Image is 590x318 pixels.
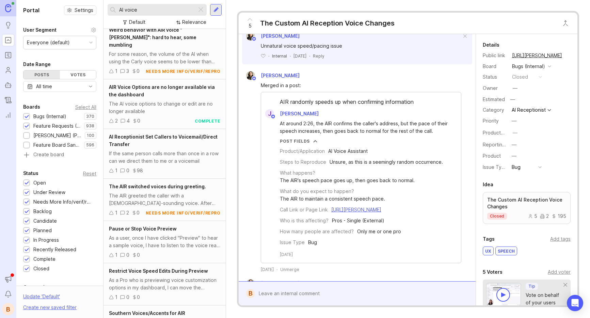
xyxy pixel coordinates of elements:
[85,84,96,89] svg: toggle icon
[496,247,517,255] div: speech
[280,267,299,272] div: Unmerge
[33,179,46,187] div: Open
[109,234,220,249] div: As a user, once I have clicked "Preview" to hear a sample voice, I have to listen to the voice re...
[309,53,310,59] div: ·
[483,142,519,147] label: Reporting Team
[33,198,93,206] div: Needs More Info/verif/repro
[64,5,96,15] a: Settings
[290,53,291,59] div: ·
[357,228,401,235] div: Only me or one pro
[137,67,140,75] div: 0
[330,158,443,166] div: Unsure, as this is a seemingly random occurrence.
[109,276,220,291] div: As a Pro who is previewing voice customization options in my dashboard, I can move the "Speaking ...
[103,179,226,221] a: The AIR switched voices during greeting.The AIR greeted the caller with a [DEMOGRAPHIC_DATA]-soun...
[276,267,277,272] div: ·
[483,180,493,189] div: Idea
[550,235,571,243] div: Add tags
[261,281,300,286] span: [PERSON_NAME]
[60,70,96,79] div: Votes
[242,71,305,80] a: Ysabelle Eugenio[PERSON_NAME]
[126,167,129,174] div: 0
[146,210,221,216] div: needs more info/verif/repro
[86,123,94,129] p: 938
[75,7,93,14] span: Settings
[252,76,257,81] img: member badge
[332,217,384,224] div: Pros - Single (External)
[280,217,329,224] div: Who is this affecting?
[280,206,328,213] div: Call Link or Page Link
[328,147,368,155] div: AI Voice Assistant
[280,239,305,246] div: Issue Type
[280,158,326,166] div: Steps to Reproduce
[33,217,57,225] div: Candidate
[2,64,14,76] a: Users
[103,129,226,179] a: AI Receptionist Set Callers to Voicemail/Direct TransferIf the same person calls more than once i...
[280,138,310,144] div: Post Fields
[2,49,14,61] a: Roadmaps
[540,214,549,219] div: 2
[280,252,293,257] time: [DATE]
[182,18,206,26] div: Relevance
[137,167,143,174] div: 98
[280,138,317,144] button: Post Fields
[109,100,220,115] div: The AI voice options to change or edit are no longer available
[268,53,269,59] div: ·
[33,208,52,215] div: Backlog
[512,63,545,70] div: Bugs (Internal)
[260,18,395,28] div: The Custom AI Reception Voice Changes
[137,293,140,301] div: 0
[2,94,14,106] a: Changelog
[483,118,499,124] label: Priority
[109,184,206,189] span: The AIR switched voices during greeting.
[23,26,57,34] div: User Segment
[483,130,519,136] label: ProductboardID
[146,68,221,74] div: needs more info/verif/repro
[512,73,528,81] div: closed
[261,73,300,78] span: [PERSON_NAME]
[2,288,14,300] button: Notifications
[109,268,208,274] span: Restrict Voice Speed Edits During Preview
[103,22,226,79] a: Weird behavior with AIR voice "[PERSON_NAME]": hard to hear, some mumblingFor some reason, the vo...
[280,169,315,177] div: What happens?
[127,117,130,125] div: 4
[115,117,118,125] div: 2
[23,103,40,111] div: Boards
[23,169,38,177] div: Status
[126,209,129,217] div: 2
[512,163,521,171] div: Bug
[483,52,507,59] div: Public link
[115,209,117,217] div: 1
[87,133,94,138] p: 100
[75,105,96,109] div: Select All
[272,53,287,59] div: Internal
[2,19,14,31] a: Ideas
[33,113,66,120] div: Bugs (Internal)
[483,247,493,255] div: UX
[103,79,226,129] a: AIR Voice Options are no longer available via the dashboardThe AI voice options to change or edit...
[33,265,49,272] div: Closed
[280,111,319,116] span: [PERSON_NAME]
[246,32,255,41] img: Ysabelle Eugenio
[512,117,516,125] div: —
[511,128,520,137] button: ProductboardID
[483,153,501,159] label: Product
[126,293,129,301] div: 0
[103,221,226,263] a: Pause or Stop Voice PreviewAs a user, once I have clicked "Preview" to hear a sample voice, I hav...
[86,142,94,148] p: 596
[249,22,252,30] span: 5
[195,118,220,124] div: complete
[280,120,450,135] div: At around 2:26, the AIR confirms the caller's address, but the pace of their speech increases, th...
[512,152,516,160] div: —
[137,117,140,125] div: 0
[137,251,140,259] div: 0
[33,141,81,149] div: Feature Board Sandbox [DATE]
[115,67,117,75] div: 1
[129,18,145,26] div: Default
[280,147,325,155] div: Product/Application
[2,109,14,121] a: Reporting
[33,255,55,263] div: Complete
[115,251,117,259] div: 1
[265,109,274,118] div: J
[331,207,381,212] a: [URL][PERSON_NAME]
[513,129,517,137] div: —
